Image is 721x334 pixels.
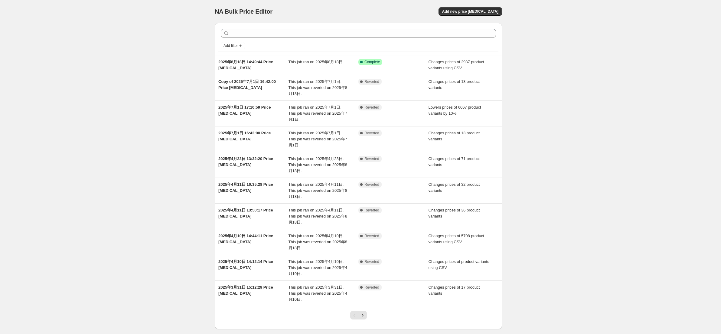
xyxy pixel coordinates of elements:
[358,311,367,319] button: Next
[289,156,347,173] span: This job ran on 2025年4月23日. This job was reverted on 2025年8月18日.
[364,208,379,213] span: Reverted
[289,79,347,96] span: This job ran on 2025年7月1日. This job was reverted on 2025年8月18日.
[215,8,272,15] span: NA Bulk Price Editor
[289,105,347,122] span: This job ran on 2025年7月1日. This job was reverted on 2025年7月1日.
[429,182,480,193] span: Changes prices of 32 product variants
[223,43,238,48] span: Add filter
[218,60,273,70] span: 2025年8月18日 14:49:44 Price [MEDICAL_DATA]
[364,60,380,64] span: Complete
[364,285,379,290] span: Reverted
[442,9,498,14] span: Add new price [MEDICAL_DATA]
[218,285,273,296] span: 2025年3月31日 15:12:29 Price [MEDICAL_DATA]
[364,259,379,264] span: Reverted
[429,285,480,296] span: Changes prices of 17 product variants
[429,234,484,244] span: Changes prices of 5708 product variants using CSV
[289,208,347,224] span: This job ran on 2025年4月11日. This job was reverted on 2025年8月18日.
[218,105,271,116] span: 2025年7月1日 17:10:59 Price [MEDICAL_DATA]
[429,208,480,218] span: Changes prices of 36 product variants
[289,131,347,147] span: This job ran on 2025年7月1日. This job was reverted on 2025年7月1日.
[218,156,273,167] span: 2025年4月23日 13:32:20 Price [MEDICAL_DATA]
[289,259,347,276] span: This job ran on 2025年4月10日. This job was reverted on 2025年4月10日.
[429,60,484,70] span: Changes prices of 2937 product variants using CSV
[218,79,276,90] span: Copy of 2025年7月1日 16:42:00 Price [MEDICAL_DATA]
[429,105,481,116] span: Lowers prices of 6067 product variants by 10%
[350,311,367,319] nav: Pagination
[289,182,347,199] span: This job ran on 2025年4月11日. This job was reverted on 2025年8月18日.
[364,156,379,161] span: Reverted
[429,259,489,270] span: Changes prices of product variants using CSV
[364,182,379,187] span: Reverted
[439,7,502,16] button: Add new price [MEDICAL_DATA]
[218,182,273,193] span: 2025年4月11日 16:35:28 Price [MEDICAL_DATA]
[289,234,347,250] span: This job ran on 2025年4月10日. This job was reverted on 2025年8月18日.
[289,60,344,64] span: This job ran on 2025年8月18日.
[429,156,480,167] span: Changes prices of 71 product variants
[221,42,245,49] button: Add filter
[218,208,273,218] span: 2025年4月11日 13:50:17 Price [MEDICAL_DATA]
[218,259,273,270] span: 2025年4月10日 14:12:14 Price [MEDICAL_DATA]
[429,131,480,141] span: Changes prices of 13 product variants
[364,131,379,136] span: Reverted
[364,79,379,84] span: Reverted
[289,285,347,302] span: This job ran on 2025年3月31日. This job was reverted on 2025年4月10日.
[364,105,379,110] span: Reverted
[429,79,480,90] span: Changes prices of 13 product variants
[218,234,273,244] span: 2025年4月10日 14:44:11 Price [MEDICAL_DATA]
[218,131,271,141] span: 2025年7月1日 16:42:00 Price [MEDICAL_DATA]
[364,234,379,238] span: Reverted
